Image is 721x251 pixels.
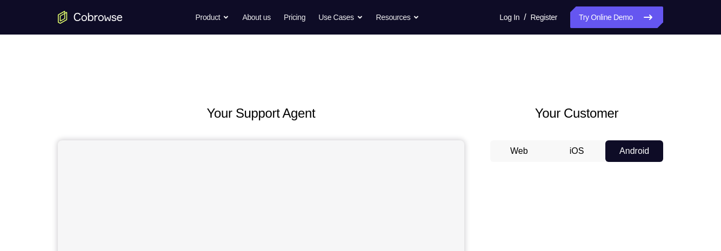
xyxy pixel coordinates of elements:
button: Web [490,140,548,162]
h2: Your Support Agent [58,104,464,123]
button: Product [196,6,230,28]
a: Go to the home page [58,11,123,24]
span: / [524,11,526,24]
a: Pricing [284,6,305,28]
a: Register [531,6,557,28]
button: Use Cases [318,6,363,28]
a: Try Online Demo [570,6,663,28]
button: Resources [376,6,420,28]
button: iOS [548,140,606,162]
a: About us [242,6,270,28]
a: Log In [499,6,519,28]
h2: Your Customer [490,104,663,123]
button: Android [605,140,663,162]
